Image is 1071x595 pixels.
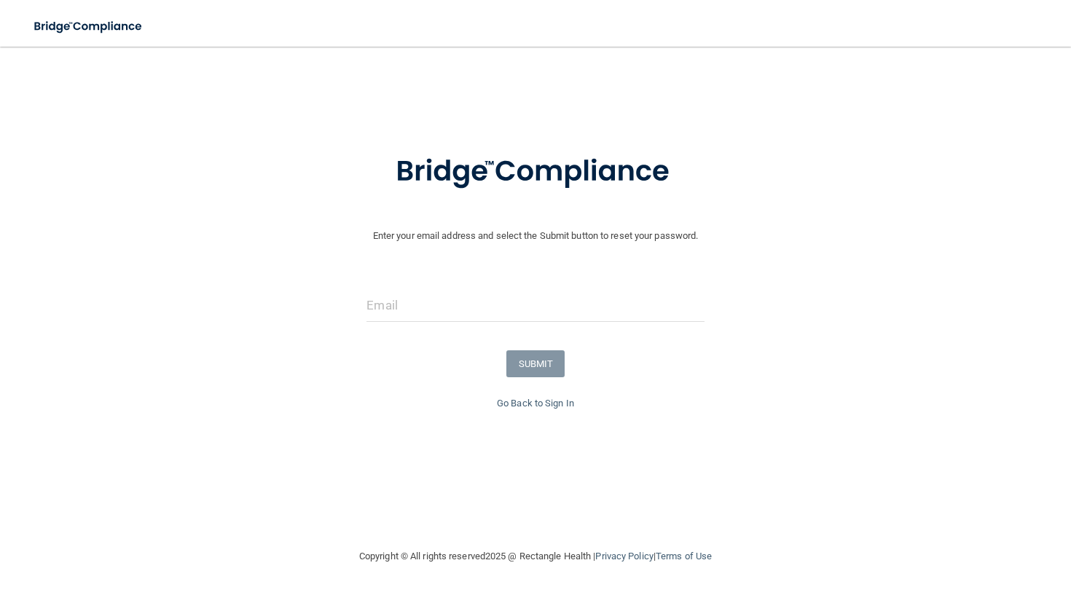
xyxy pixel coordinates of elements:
[656,551,712,561] a: Terms of Use
[270,533,801,580] div: Copyright © All rights reserved 2025 @ Rectangle Health | |
[366,134,705,210] img: bridge_compliance_login_screen.278c3ca4.svg
[366,289,704,322] input: Email
[22,12,156,42] img: bridge_compliance_login_screen.278c3ca4.svg
[497,398,574,409] a: Go Back to Sign In
[819,492,1054,550] iframe: Drift Widget Chat Controller
[595,551,653,561] a: Privacy Policy
[506,350,565,377] button: SUBMIT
